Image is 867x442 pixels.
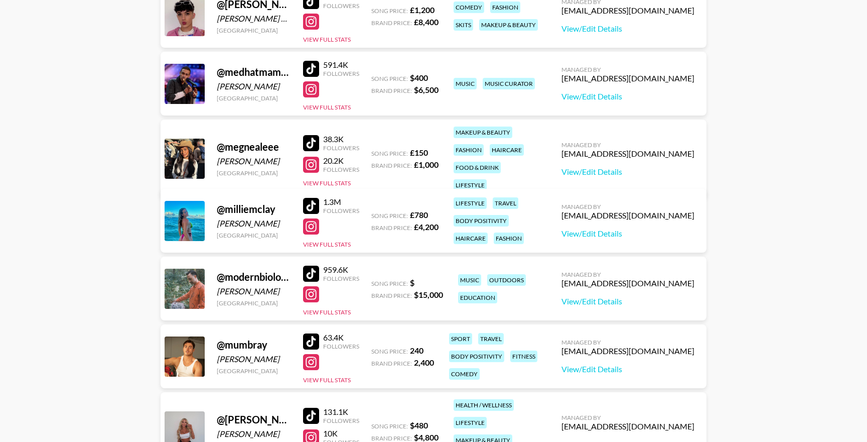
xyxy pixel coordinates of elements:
[561,149,694,159] div: [EMAIL_ADDRESS][DOMAIN_NAME]
[561,278,694,288] div: [EMAIL_ADDRESS][DOMAIN_NAME]
[371,7,408,15] span: Song Price:
[371,162,412,169] span: Brand Price:
[323,333,359,343] div: 63.4K
[303,103,351,111] button: View Full Stats
[414,222,439,232] strong: £ 4,200
[454,417,487,428] div: lifestyle
[217,367,291,375] div: [GEOGRAPHIC_DATA]
[561,141,694,149] div: Managed By
[323,428,359,438] div: 10K
[449,368,480,380] div: comedy
[561,414,694,421] div: Managed By
[323,166,359,173] div: Followers
[414,17,439,27] strong: £ 8,400
[561,91,694,101] a: View/Edit Details
[303,36,351,43] button: View Full Stats
[371,434,412,442] span: Brand Price:
[454,197,487,209] div: lifestyle
[323,2,359,10] div: Followers
[217,286,291,296] div: [PERSON_NAME]
[217,413,291,426] div: @ [PERSON_NAME]
[414,358,434,367] strong: 2,400
[561,296,694,306] a: View/Edit Details
[323,407,359,417] div: 131.1K
[561,339,694,346] div: Managed By
[410,5,435,15] strong: £ 1,200
[371,422,408,430] span: Song Price:
[561,229,694,239] a: View/Edit Details
[217,81,291,91] div: [PERSON_NAME]
[414,85,439,94] strong: $ 6,500
[410,420,428,430] strong: $ 480
[449,351,504,362] div: body positivity
[454,215,509,227] div: body positivity
[561,203,694,210] div: Managed By
[493,197,518,209] div: travel
[561,346,694,356] div: [EMAIL_ADDRESS][DOMAIN_NAME]
[371,75,408,82] span: Song Price:
[458,274,481,286] div: music
[323,144,359,152] div: Followers
[303,376,351,384] button: View Full Stats
[217,14,291,24] div: [PERSON_NAME] Gillingwater
[217,429,291,439] div: [PERSON_NAME]
[410,73,428,82] strong: $ 400
[454,19,473,31] div: skits
[414,290,443,299] strong: $ 15,000
[410,210,428,219] strong: £ 780
[510,351,537,362] div: fitness
[454,144,484,156] div: fashion
[323,134,359,144] div: 38.3K
[454,2,484,13] div: comedy
[494,233,524,244] div: fashion
[217,232,291,239] div: [GEOGRAPHIC_DATA]
[454,233,488,244] div: haircare
[371,280,408,287] span: Song Price:
[217,271,291,283] div: @ modernbiology
[323,207,359,214] div: Followers
[323,417,359,424] div: Followers
[561,421,694,431] div: [EMAIL_ADDRESS][DOMAIN_NAME]
[371,224,412,232] span: Brand Price:
[303,308,351,316] button: View Full Stats
[561,210,694,220] div: [EMAIL_ADDRESS][DOMAIN_NAME]
[323,275,359,282] div: Followers
[561,73,694,83] div: [EMAIL_ADDRESS][DOMAIN_NAME]
[323,265,359,275] div: 959.6K
[561,24,694,34] a: View/Edit Details
[217,339,291,351] div: @ mumbray
[561,66,694,73] div: Managed By
[323,197,359,207] div: 1.3M
[561,167,694,177] a: View/Edit Details
[371,19,412,27] span: Brand Price:
[454,399,514,411] div: health / wellness
[410,148,428,157] strong: £ 150
[371,212,408,219] span: Song Price:
[323,70,359,77] div: Followers
[449,333,472,345] div: sport
[561,271,694,278] div: Managed By
[323,343,359,350] div: Followers
[490,2,520,13] div: fashion
[410,346,423,355] strong: 240
[217,203,291,215] div: @ milliemclay
[561,6,694,16] div: [EMAIL_ADDRESS][DOMAIN_NAME]
[414,160,439,169] strong: £ 1,000
[217,354,291,364] div: [PERSON_NAME]
[217,156,291,166] div: [PERSON_NAME]
[323,60,359,70] div: 591.4K
[217,27,291,34] div: [GEOGRAPHIC_DATA]
[217,169,291,177] div: [GEOGRAPHIC_DATA]
[458,292,497,303] div: education
[371,360,412,367] span: Brand Price:
[561,364,694,374] a: View/Edit Details
[217,299,291,307] div: [GEOGRAPHIC_DATA]
[303,179,351,187] button: View Full Stats
[371,150,408,157] span: Song Price:
[454,162,501,173] div: food & drink
[454,127,512,138] div: makeup & beauty
[371,87,412,94] span: Brand Price:
[371,348,408,355] span: Song Price:
[371,292,412,299] span: Brand Price:
[478,333,504,345] div: travel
